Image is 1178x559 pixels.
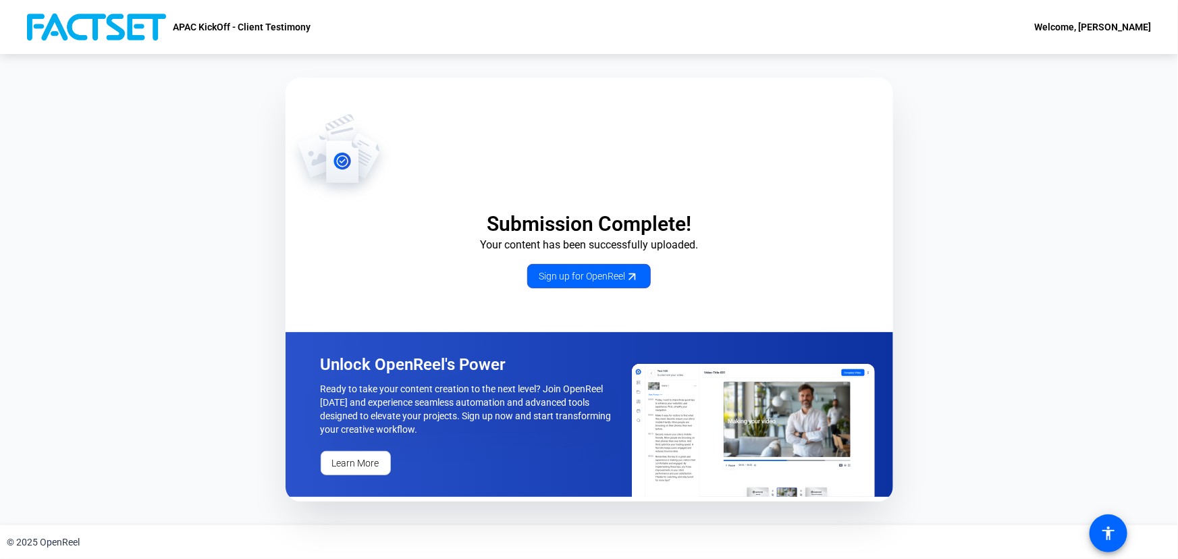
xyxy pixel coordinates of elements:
p: Submission Complete! [286,211,893,237]
a: Learn More [321,451,391,475]
span: Learn More [332,456,379,471]
div: Welcome, [PERSON_NAME] [1034,19,1151,35]
img: OpenReel logo [27,14,166,41]
div: © 2025 OpenReel [7,535,80,550]
p: Your content has been successfully uploaded. [286,237,893,253]
img: OpenReel [286,113,393,201]
p: Ready to take your content creation to the next level? Join OpenReel [DATE] and experience seamle... [321,382,616,436]
mat-icon: accessibility [1100,525,1117,541]
p: APAC KickOff - Client Testimony [173,19,311,35]
span: Sign up for OpenReel [539,269,639,284]
img: OpenReel [632,364,875,497]
a: Sign up for OpenReel [527,264,651,288]
p: Unlock OpenReel's Power [321,354,616,375]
